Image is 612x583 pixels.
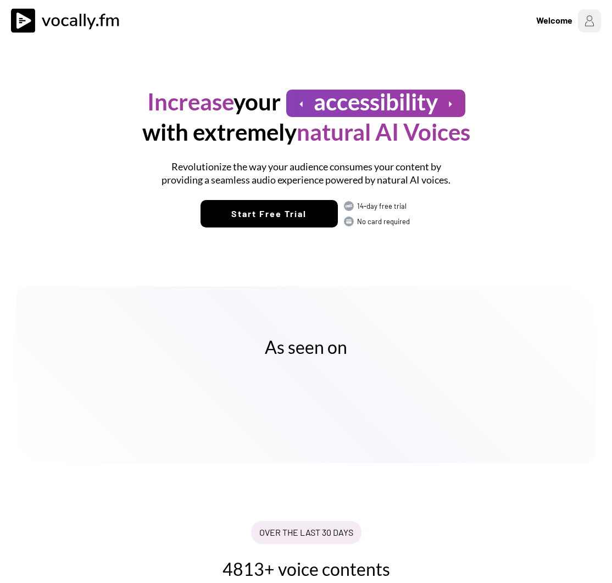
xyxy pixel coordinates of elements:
[61,356,154,449] img: yH5BAEAAAAALAAAAAABAAEAAAIBRAA7
[357,216,412,226] div: No card required
[578,9,601,32] img: Profile%20Placeholder.png
[326,356,419,449] img: yH5BAEAAAAALAAAAAABAAEAAAIBRAA7
[343,201,354,212] img: FREE.svg
[259,526,353,538] div: OVER THE LAST 30 DAYS
[11,8,126,33] img: vocally%20logo.svg
[443,97,457,111] button: arrow_right
[193,356,287,449] img: yH5BAEAAAAALAAAAAABAAEAAAIBRAA7
[142,117,470,147] h1: with extremely
[294,97,308,111] button: arrow_left
[357,201,412,211] div: 14-day free trial
[343,216,354,227] img: CARD.svg
[86,558,526,581] h2: 4813+ voice contents
[147,87,281,117] h1: your
[297,118,470,146] font: natural AI Voices
[147,88,233,115] font: Increase
[458,384,552,422] img: yH5BAEAAAAALAAAAAABAAEAAAIBRAA7
[155,160,457,186] h1: Revolutionize the way your audience consumes your content by providing a seamless audio experienc...
[52,336,560,359] h2: As seen on
[201,200,338,227] button: Start Free Trial
[536,14,572,27] div: Welcome
[314,87,438,117] h1: accessibility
